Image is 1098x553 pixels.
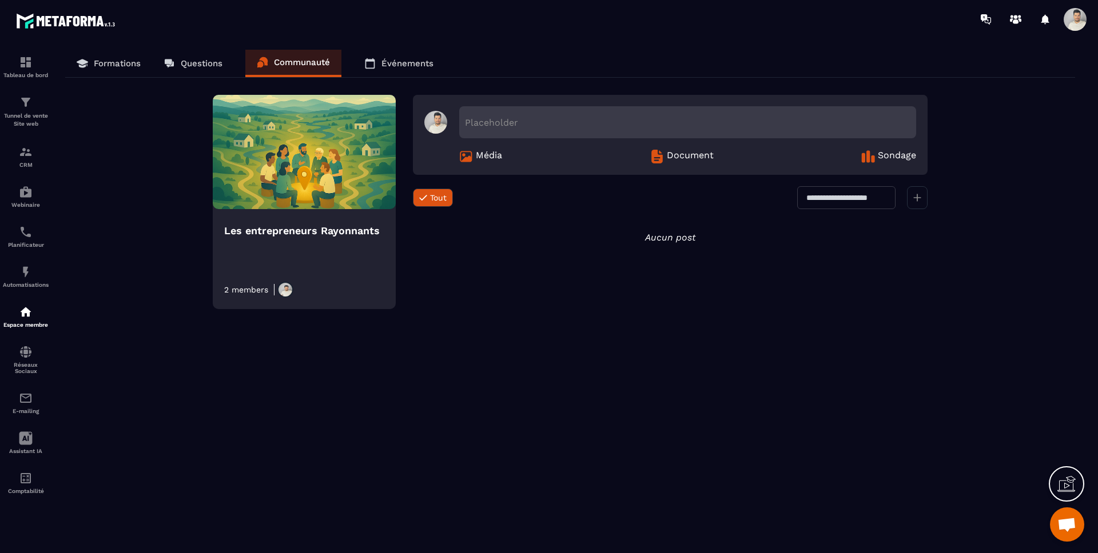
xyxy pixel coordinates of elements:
span: Sondage [878,150,916,163]
a: emailemailE-mailing [3,383,49,423]
p: Assistant IA [3,448,49,454]
img: https://production-metaforma-bucket.s3.fr-par.scw.cloud/production-metaforma-bucket/users/October... [277,282,293,298]
p: Tunnel de vente Site web [3,112,49,128]
img: social-network [19,345,33,359]
a: Assistant IA [3,423,49,463]
p: Communauté [274,57,330,67]
div: Placeholder [459,106,916,138]
img: automations [19,185,33,199]
img: formation [19,55,33,69]
p: Événements [381,58,433,69]
span: Média [476,150,502,163]
a: Événements [353,50,445,77]
i: Aucun post [645,232,695,243]
img: scheduler [19,225,33,239]
a: Formations [65,50,152,77]
a: automationsautomationsWebinaire [3,177,49,217]
a: Questions [152,50,234,77]
span: Tout [430,193,447,202]
img: email [19,391,33,405]
img: accountant [19,471,33,485]
img: automations [19,305,33,319]
img: logo [16,10,119,31]
h4: Les entrepreneurs Rayonnants [224,223,384,239]
p: Réseaux Sociaux [3,362,49,374]
img: automations [19,265,33,279]
a: schedulerschedulerPlanificateur [3,217,49,257]
p: Tableau de bord [3,72,49,78]
p: Comptabilité [3,488,49,494]
a: automationsautomationsAutomatisations [3,257,49,296]
p: Automatisations [3,282,49,288]
p: Espace membre [3,322,49,328]
img: formation [19,95,33,109]
a: formationformationTunnel de vente Site web [3,87,49,137]
span: Document [667,150,714,163]
p: E-mailing [3,408,49,414]
a: social-networksocial-networkRéseaux Sociaux [3,336,49,383]
p: CRM [3,162,49,168]
p: Webinaire [3,202,49,208]
p: Planificateur [3,242,49,248]
div: Ouvrir le chat [1050,507,1084,542]
img: formation [19,145,33,159]
p: Formations [94,58,141,69]
a: formationformationCRM [3,137,49,177]
p: Questions [181,58,222,69]
a: automationsautomationsEspace membre [3,296,49,336]
a: Communauté [245,50,341,77]
div: 2 members [224,285,268,294]
img: Community background [213,95,396,209]
a: formationformationTableau de bord [3,47,49,87]
a: accountantaccountantComptabilité [3,463,49,503]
